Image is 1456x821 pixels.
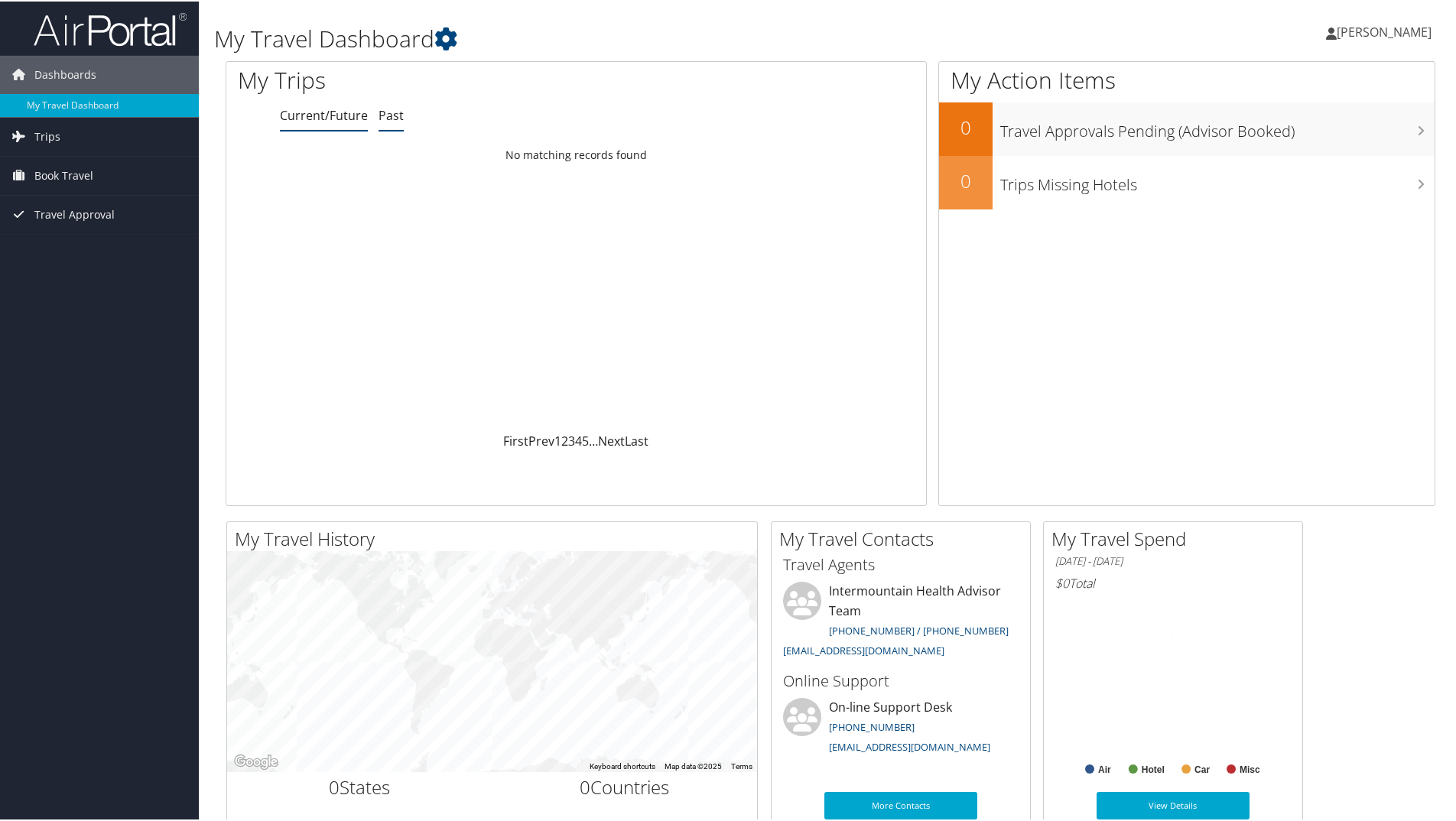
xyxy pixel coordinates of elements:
[829,738,990,752] a: [EMAIL_ADDRESS][DOMAIN_NAME]
[34,54,96,92] span: Dashboards
[1194,763,1210,774] text: Car
[34,194,115,232] span: Travel Approval
[226,140,926,167] td: No matching records found
[783,669,1019,690] h3: Online Support
[625,431,648,448] a: Last
[939,167,993,193] h2: 0
[1055,573,1069,590] span: $0
[1000,165,1435,194] h3: Trips Missing Hotels
[939,113,993,139] h2: 0
[34,10,187,46] img: airportal-logo.png
[329,773,340,798] span: 0
[779,524,1030,550] h2: My Travel Contacts
[503,431,528,448] a: First
[568,431,575,448] a: 3
[34,155,93,193] span: Book Travel
[575,431,582,448] a: 4
[1240,763,1260,774] text: Misc
[939,154,1435,208] a: 0Trips Missing Hotels
[1142,763,1165,774] text: Hotel
[1000,112,1435,141] h3: Travel Approvals Pending (Advisor Booked)
[1337,22,1432,39] span: [PERSON_NAME]
[1055,573,1291,590] h6: Total
[379,105,404,122] a: Past
[939,101,1435,154] a: 0Travel Approvals Pending (Advisor Booked)
[238,63,623,95] h1: My Trips
[235,524,757,550] h2: My Travel History
[665,761,722,769] span: Map data ©2025
[824,790,977,818] a: More Contacts
[589,431,598,448] span: …
[598,431,625,448] a: Next
[590,760,655,771] button: Keyboard shortcuts
[528,431,554,448] a: Prev
[1098,763,1111,774] text: Air
[231,751,281,771] a: Open this area in Google Maps (opens a new window)
[561,431,568,448] a: 2
[582,431,589,448] a: 5
[239,773,481,799] h2: States
[775,696,1026,759] li: On-line Support Desk
[231,751,281,771] img: Google
[1055,553,1291,567] h6: [DATE] - [DATE]
[554,431,561,448] a: 1
[829,622,1009,636] a: [PHONE_NUMBER] / [PHONE_NUMBER]
[504,773,746,799] h2: Countries
[214,21,1036,54] h1: My Travel Dashboard
[731,761,752,769] a: Terms (opens in new tab)
[775,580,1026,662] li: Intermountain Health Advisor Team
[829,719,915,732] a: [PHONE_NUMBER]
[580,773,590,798] span: 0
[1326,8,1447,54] a: [PERSON_NAME]
[1051,524,1302,550] h2: My Travel Spend
[939,63,1435,95] h1: My Action Items
[1097,790,1250,818] a: View Details
[783,553,1019,574] h3: Travel Agents
[783,642,944,656] a: [EMAIL_ADDRESS][DOMAIN_NAME]
[280,105,368,122] a: Current/Future
[34,116,60,154] span: Trips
